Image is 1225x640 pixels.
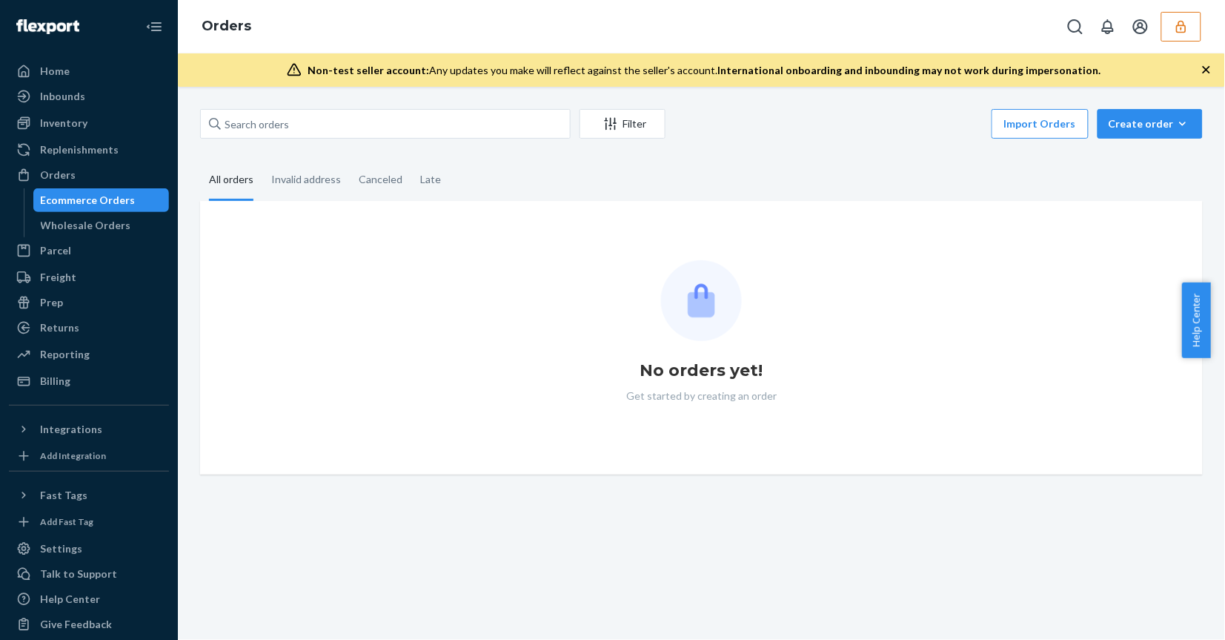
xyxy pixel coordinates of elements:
div: Talk to Support [40,567,117,581]
div: Inventory [40,116,87,131]
div: Late [420,160,441,199]
h1: No orders yet! [640,359,763,383]
div: Canceled [359,160,402,199]
div: Any updates you make will reflect against the seller's account. [308,63,1101,78]
a: Billing [9,369,169,393]
a: Parcel [9,239,169,263]
div: Give Feedback [40,617,112,632]
button: Talk to Support [9,562,169,586]
button: Integrations [9,418,169,441]
a: Add Fast Tag [9,513,169,531]
button: Give Feedback [9,613,169,636]
a: Returns [9,316,169,340]
div: Wholesale Orders [41,218,131,233]
div: Help Center [40,592,100,607]
a: Inventory [9,111,169,135]
a: Replenishments [9,138,169,162]
div: Settings [40,541,82,556]
div: Parcel [40,243,71,258]
a: Settings [9,537,169,561]
a: Ecommerce Orders [33,188,170,212]
div: Replenishments [40,142,119,157]
div: All orders [209,160,253,201]
span: Non-test seller account: [308,64,429,76]
ol: breadcrumbs [190,5,263,48]
span: Chat [33,10,63,24]
a: Orders [9,163,169,187]
button: Open notifications [1093,12,1123,42]
button: Fast Tags [9,484,169,507]
div: Create order [1109,116,1192,131]
button: Close Navigation [139,12,169,42]
button: Create order [1098,109,1203,139]
button: Filter [580,109,665,139]
div: Prep [40,295,63,310]
div: Inbounds [40,89,85,104]
div: Add Fast Tag [40,515,93,528]
div: Freight [40,270,76,285]
div: Returns [40,320,79,335]
div: Orders [40,168,76,182]
img: Flexport logo [16,19,79,34]
div: Billing [40,374,70,389]
img: Empty list [661,260,742,341]
div: Add Integration [40,449,106,462]
input: Search orders [200,109,571,139]
div: Ecommerce Orders [41,193,136,208]
a: Reporting [9,343,169,366]
button: Open account menu [1126,12,1155,42]
div: Filter [580,116,665,131]
button: Help Center [1182,283,1211,358]
a: Wholesale Orders [33,214,170,237]
a: Freight [9,265,169,289]
div: Reporting [40,347,90,362]
p: Get started by creating an order [626,389,777,403]
button: Open Search Box [1060,12,1090,42]
a: Prep [9,291,169,314]
button: Import Orders [992,109,1089,139]
a: Orders [202,18,251,34]
a: Help Center [9,587,169,611]
div: Integrations [40,422,102,437]
a: Home [9,59,169,83]
div: Fast Tags [40,488,87,503]
a: Add Integration [9,447,169,465]
a: Inbounds [9,85,169,108]
div: Home [40,64,70,79]
span: International onboarding and inbounding may not work during impersonation. [717,64,1101,76]
div: Invalid address [271,160,341,199]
